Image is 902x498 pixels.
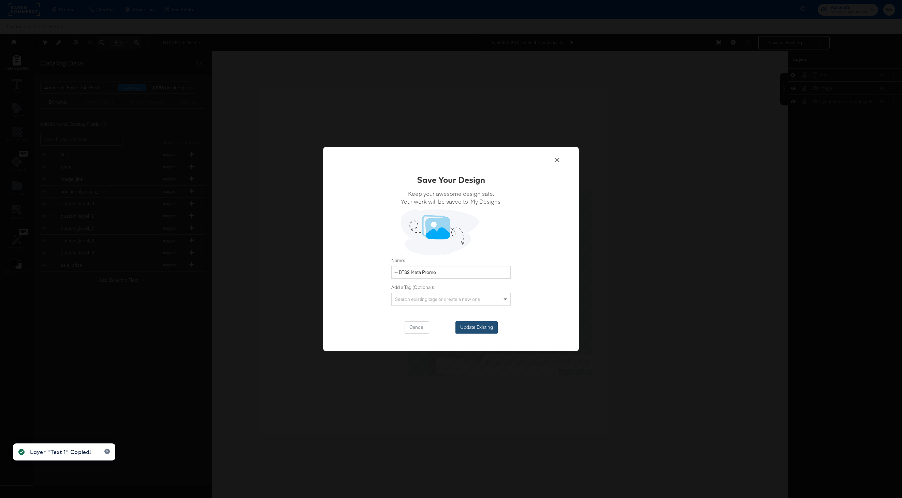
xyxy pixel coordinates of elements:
label: Add a Tag (Optional): [391,284,511,291]
button: Update Existing [455,321,498,334]
label: Name: [391,257,511,264]
span: Keep your awesome design safe. [401,190,501,197]
div: Search existing tags or create a new one [392,293,510,305]
button: Cancel [405,321,429,334]
div: Save Your Design [417,174,485,186]
div: Layer "Text 1" Copied! [30,448,91,456]
span: Your work will be saved to ‘My Designs’ [401,197,501,205]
